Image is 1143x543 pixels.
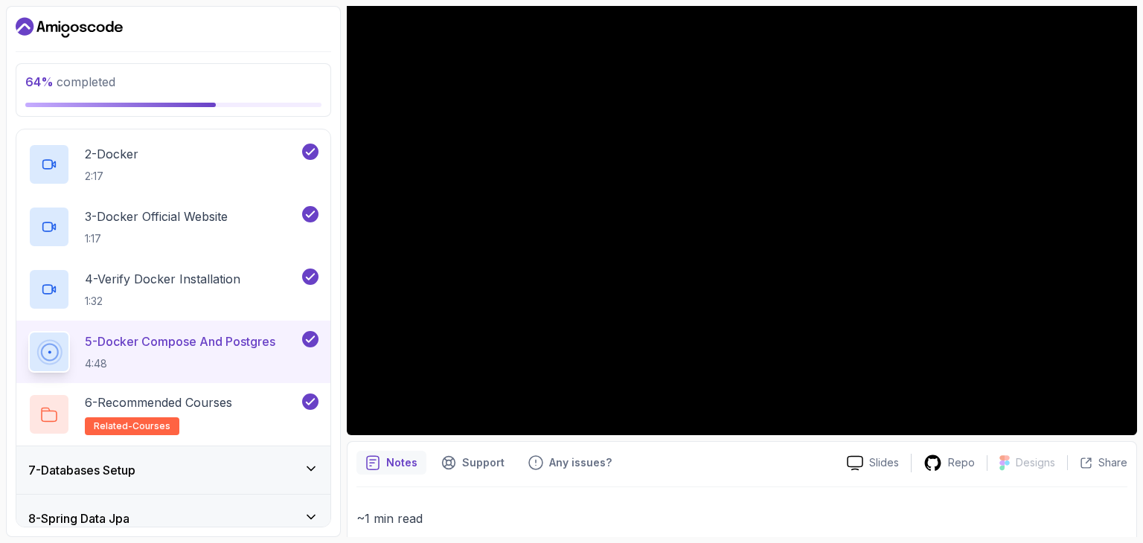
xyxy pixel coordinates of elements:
p: Repo [948,455,975,470]
span: 64 % [25,74,54,89]
a: Slides [835,455,911,471]
button: 4-Verify Docker Installation1:32 [28,269,318,310]
button: notes button [356,451,426,475]
button: 7-Databases Setup [16,446,330,494]
h3: 8 - Spring Data Jpa [28,510,129,527]
button: 6-Recommended Coursesrelated-courses [28,393,318,435]
p: Any issues? [549,455,612,470]
p: 3 - Docker Official Website [85,208,228,225]
p: Support [462,455,505,470]
a: Repo [912,454,987,472]
span: completed [25,74,115,89]
button: Support button [432,451,513,475]
p: ~1 min read [356,508,1127,529]
button: Feedback button [519,451,621,475]
p: 1:17 [85,231,228,246]
button: 8-Spring Data Jpa [16,495,330,542]
button: 5-Docker Compose And Postgres4:48 [28,331,318,373]
p: Share [1098,455,1127,470]
p: Designs [1016,455,1055,470]
p: 4:48 [85,356,275,371]
p: 5 - Docker Compose And Postgres [85,332,275,350]
button: 2-Docker2:17 [28,144,318,185]
a: Dashboard [16,16,123,39]
p: 1:32 [85,294,240,309]
p: 2:17 [85,169,138,184]
p: 6 - Recommended Courses [85,393,232,411]
span: related-courses [94,420,170,432]
button: 3-Docker Official Website1:17 [28,206,318,248]
p: Slides [869,455,899,470]
p: 4 - Verify Docker Installation [85,270,240,288]
p: Notes [386,455,417,470]
button: Share [1067,455,1127,470]
p: 2 - Docker [85,145,138,163]
h3: 7 - Databases Setup [28,461,135,479]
